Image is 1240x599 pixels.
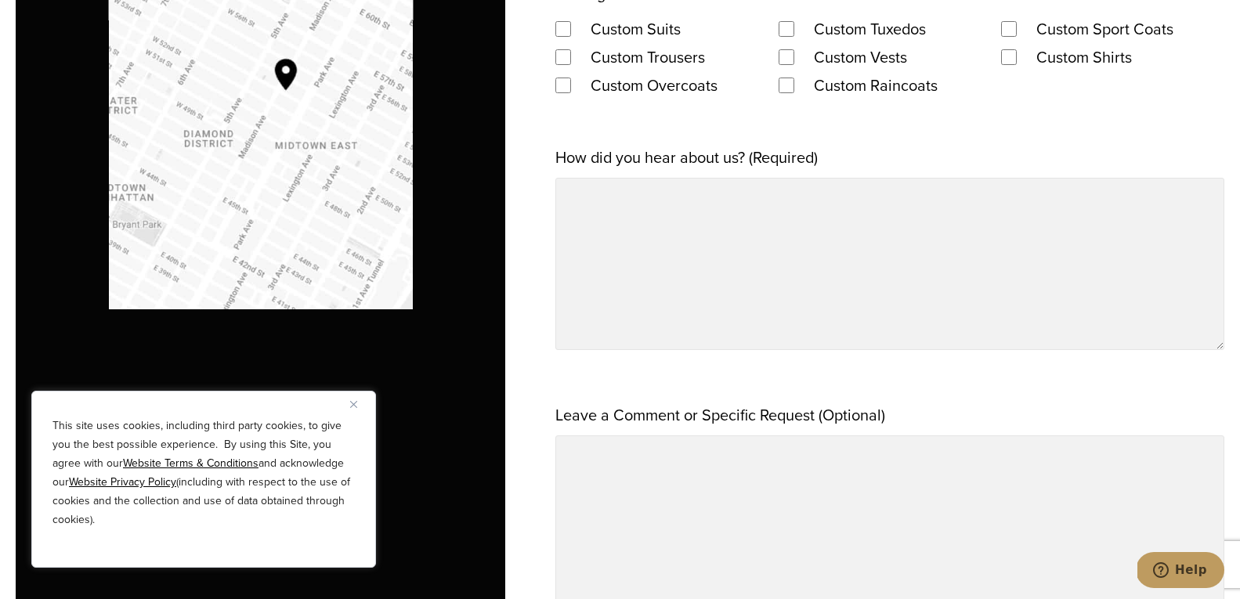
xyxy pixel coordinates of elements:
[350,401,357,408] img: Close
[1137,552,1224,591] iframe: Opens a widget where you can chat to one of our agents
[575,43,721,71] label: Custom Trousers
[1021,15,1189,43] label: Custom Sport Coats
[52,417,355,529] p: This site uses cookies, including third party cookies, to give you the best possible experience. ...
[555,401,885,429] label: Leave a Comment or Specific Request (Optional)
[123,455,258,471] a: Website Terms & Conditions
[575,15,696,43] label: Custom Suits
[350,395,369,413] button: Close
[1021,43,1148,71] label: Custom Shirts
[555,143,818,171] label: How did you hear about us? (Required)
[798,15,942,43] label: Custom Tuxedos
[575,71,733,99] label: Custom Overcoats
[69,474,176,490] a: Website Privacy Policy
[798,71,953,99] label: Custom Raincoats
[798,43,923,71] label: Custom Vests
